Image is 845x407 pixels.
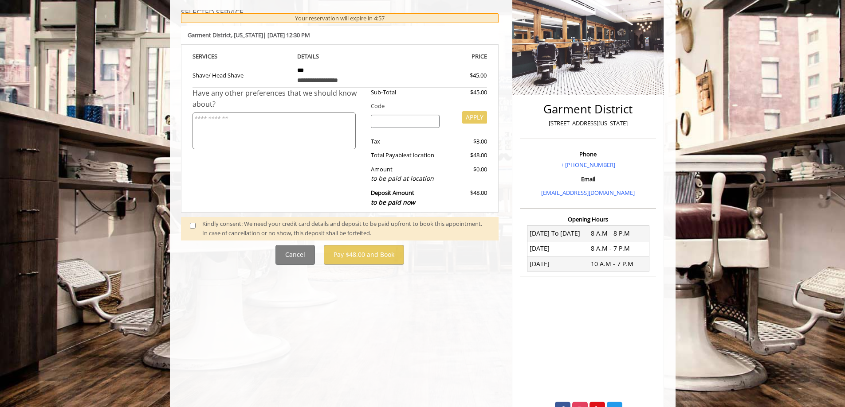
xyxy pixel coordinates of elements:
th: SERVICE [193,51,291,62]
div: $0.00 [446,165,487,184]
b: Garment District | [DATE] 12:30 PM [188,31,310,39]
b: Deposit Amount [371,189,415,206]
h3: SELECTED SERVICE [181,9,499,17]
div: $45.00 [446,88,487,97]
div: $48.00 [446,151,487,160]
span: at location [406,151,434,159]
td: 10 A.M - 7 P.M [588,256,649,271]
span: S [214,52,217,60]
div: $3.00 [446,137,487,146]
h3: Opening Hours [520,216,656,222]
div: Have any other preferences that we should know about? [193,88,365,110]
button: APPLY [462,111,487,124]
span: , [US_STATE] [231,31,263,39]
td: [DATE] [527,241,588,256]
p: [STREET_ADDRESS][US_STATE] [522,119,654,128]
div: Tax [364,137,446,146]
a: [EMAIL_ADDRESS][DOMAIN_NAME] [541,189,635,197]
span: to be paid now [371,198,415,206]
button: Pay $48.00 and Book [324,245,404,265]
div: Kindly consent: We need your credit card details and deposit to be paid upfront to book this appo... [202,219,490,238]
h3: Email [522,176,654,182]
th: DETAILS [291,51,389,62]
div: Your reservation will expire in 4:57 [181,13,499,23]
th: PRICE [389,51,487,62]
div: Total Payable [364,151,446,160]
td: 8 A.M - 7 P.M [588,241,649,256]
div: Sub-Total [364,88,446,97]
div: to be paid at location [371,174,440,183]
div: Code [364,101,487,111]
div: Amount [364,165,446,184]
h2: Garment District [522,103,654,116]
td: Shave/ Head Shave [193,62,291,88]
td: 8 A.M - 8 P.M [588,226,649,241]
td: [DATE] To [DATE] [527,226,588,241]
div: $48.00 [446,188,487,207]
div: $45.00 [438,71,487,80]
td: [DATE] [527,256,588,271]
h3: Phone [522,151,654,157]
button: Cancel [275,245,315,265]
a: + [PHONE_NUMBER] [561,161,615,169]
